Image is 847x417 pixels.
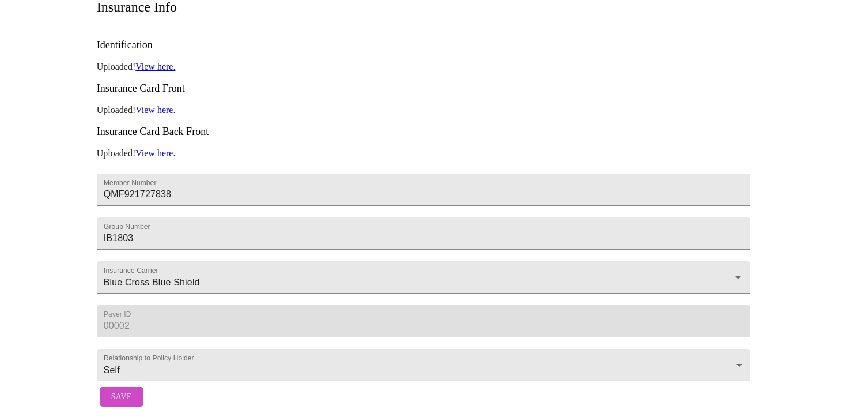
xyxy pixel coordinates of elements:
a: View here. [135,62,175,72]
button: Save [100,387,143,407]
p: Uploaded! [97,148,751,159]
button: Open [730,269,746,285]
p: Uploaded! [97,105,751,115]
a: View here. [135,105,175,115]
h3: Insurance Card Back Front [97,126,751,138]
h3: Identification [97,39,751,51]
a: View here. [135,148,175,158]
p: Uploaded! [97,62,751,72]
h3: Insurance Card Front [97,82,751,95]
div: Self [97,349,751,381]
span: Save [111,390,132,404]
